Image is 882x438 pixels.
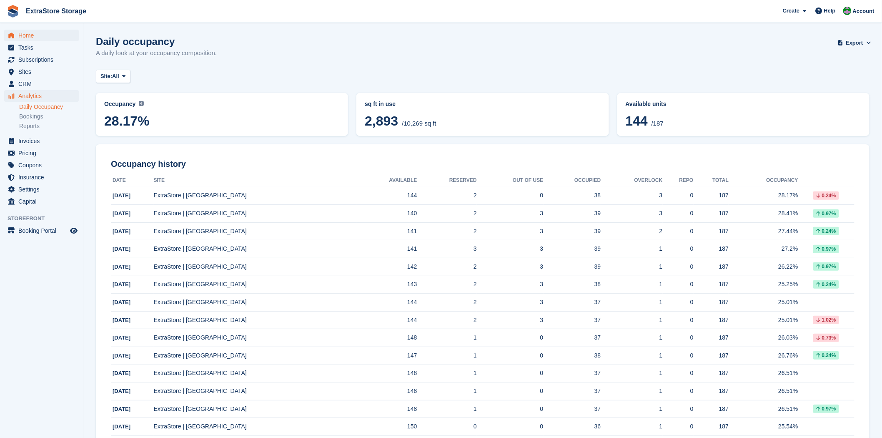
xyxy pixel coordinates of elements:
[113,192,130,199] span: [DATE]
[356,400,417,418] td: 148
[4,78,79,90] a: menu
[729,311,798,329] td: 25.01%
[601,351,663,360] div: 1
[477,174,544,187] th: Out of Use
[417,258,477,276] td: 2
[843,7,852,15] img: Grant Daniel
[356,205,417,223] td: 140
[853,7,874,15] span: Account
[694,240,729,258] td: 187
[139,101,144,106] img: icon-info-grey-7440780725fd019a000dd9b08b2336e03edf1995a4989e88bcd33f0948082b44.svg
[18,30,68,41] span: Home
[694,276,729,294] td: 187
[154,258,356,276] td: ExtraStore | [GEOGRAPHIC_DATA]
[356,222,417,240] td: 141
[417,187,477,205] td: 2
[544,422,601,431] div: 36
[663,262,694,271] div: 0
[729,383,798,400] td: 26.51%
[104,100,340,108] abbr: Current percentage of sq ft occupied
[154,347,356,365] td: ExtraStore | [GEOGRAPHIC_DATA]
[663,174,694,187] th: Repo
[417,418,477,436] td: 0
[113,210,130,216] span: [DATE]
[356,258,417,276] td: 142
[824,7,836,15] span: Help
[112,72,119,81] span: All
[729,205,798,223] td: 28.41%
[694,205,729,223] td: 187
[365,113,398,128] span: 2,893
[694,174,729,187] th: Total
[813,316,839,324] div: 1.02%
[18,66,68,78] span: Sites
[69,226,79,236] a: Preview store
[417,347,477,365] td: 1
[544,387,601,395] div: 37
[96,70,130,83] button: Site: All
[356,365,417,383] td: 148
[113,264,130,270] span: [DATE]
[813,280,839,289] div: 0.24%
[477,205,544,223] td: 3
[96,36,217,47] h1: Daily occupancy
[601,209,663,218] div: 3
[477,222,544,240] td: 3
[477,365,544,383] td: 0
[663,227,694,236] div: 0
[601,191,663,200] div: 3
[601,227,663,236] div: 2
[729,174,798,187] th: Occupancy
[813,191,839,200] div: 0.24%
[813,262,839,271] div: 0.97%
[813,405,839,413] div: 0.97%
[19,103,79,111] a: Daily Occupancy
[18,171,68,183] span: Insurance
[18,159,68,171] span: Coupons
[356,383,417,400] td: 148
[651,120,664,127] span: /187
[4,159,79,171] a: menu
[113,317,130,323] span: [DATE]
[729,258,798,276] td: 26.22%
[477,418,544,436] td: 0
[477,240,544,258] td: 3
[694,311,729,329] td: 187
[663,280,694,289] div: 0
[846,39,863,47] span: Export
[544,227,601,236] div: 39
[813,351,839,360] div: 0.24%
[4,184,79,195] a: menu
[18,54,68,65] span: Subscriptions
[356,240,417,258] td: 141
[544,174,601,187] th: Occupied
[477,347,544,365] td: 0
[154,311,356,329] td: ExtraStore | [GEOGRAPHIC_DATA]
[663,298,694,307] div: 0
[417,294,477,312] td: 2
[813,245,839,253] div: 0.97%
[626,100,861,108] abbr: Current percentage of units occupied or overlocked
[113,335,130,341] span: [DATE]
[417,365,477,383] td: 1
[113,299,130,305] span: [DATE]
[154,294,356,312] td: ExtraStore | [GEOGRAPHIC_DATA]
[4,30,79,41] a: menu
[4,54,79,65] a: menu
[601,387,663,395] div: 1
[663,387,694,395] div: 0
[4,171,79,183] a: menu
[19,113,79,121] a: Bookings
[694,400,729,418] td: 187
[544,351,601,360] div: 38
[601,333,663,342] div: 1
[154,418,356,436] td: ExtraStore | [GEOGRAPHIC_DATA]
[154,187,356,205] td: ExtraStore | [GEOGRAPHIC_DATA]
[113,352,130,359] span: [DATE]
[365,101,396,107] span: sq ft in use
[4,147,79,159] a: menu
[154,400,356,418] td: ExtraStore | [GEOGRAPHIC_DATA]
[113,406,130,412] span: [DATE]
[18,42,68,53] span: Tasks
[356,347,417,365] td: 147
